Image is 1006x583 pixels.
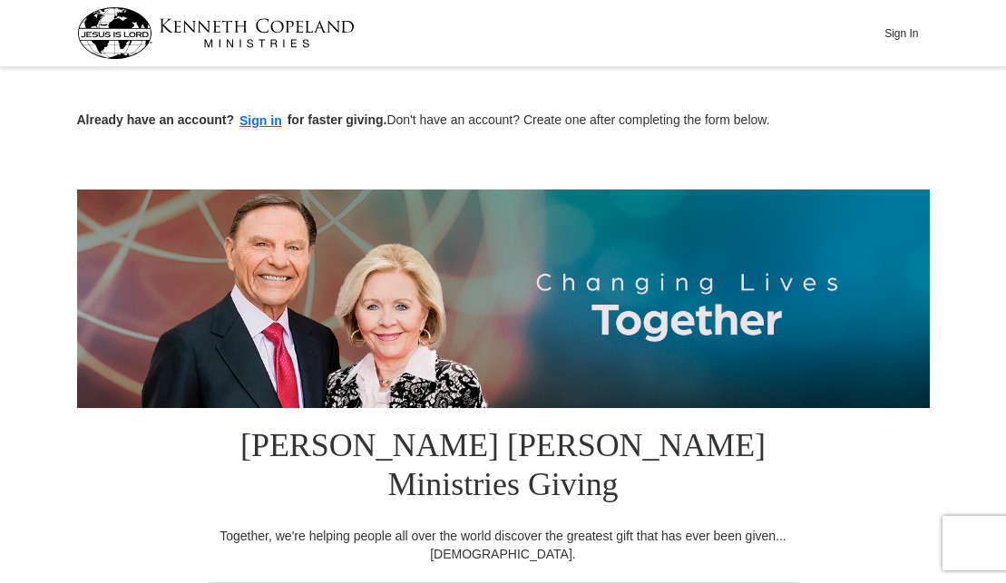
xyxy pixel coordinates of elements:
strong: Already have an account? for faster giving. [77,112,387,127]
button: Sign in [234,111,288,131]
button: Sign In [874,19,929,47]
h1: [PERSON_NAME] [PERSON_NAME] Ministries Giving [209,408,798,527]
img: kcm-header-logo.svg [77,7,355,59]
p: Don't have an account? Create one after completing the form below. [77,111,930,131]
div: Together, we're helping people all over the world discover the greatest gift that has ever been g... [209,527,798,563]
